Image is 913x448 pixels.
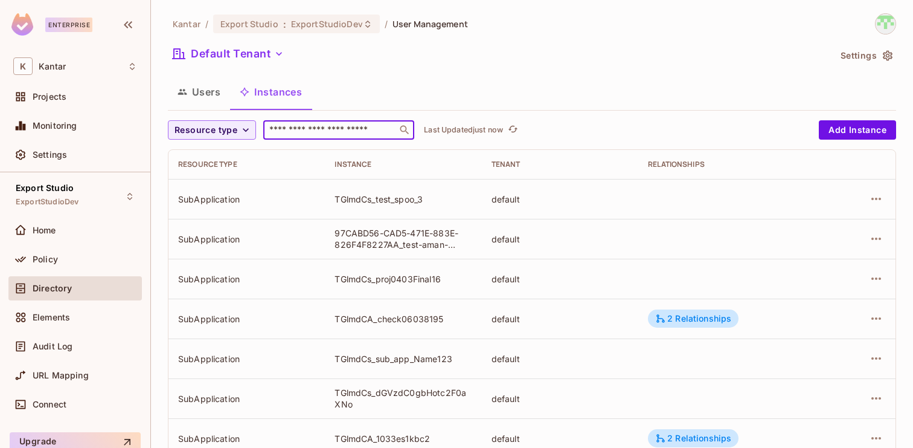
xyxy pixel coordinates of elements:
button: Resource type [168,120,256,140]
div: default [492,233,629,245]
span: Audit Log [33,342,72,351]
span: Monitoring [33,121,77,131]
span: refresh [508,124,518,136]
button: Instances [230,77,312,107]
img: Devesh.Kumar@Kantar.com [876,14,895,34]
span: Connect [33,400,66,409]
span: ExportStudioDev [16,197,78,207]
div: SubApplication [178,193,315,205]
span: Export Studio [16,183,74,193]
button: refresh [505,123,520,137]
span: Directory [33,284,72,293]
div: SubApplication [178,273,315,285]
button: Settings [836,46,896,65]
div: default [492,273,629,285]
span: Policy [33,255,58,264]
div: default [492,353,629,365]
span: K [13,57,33,75]
div: TGlmdCs_proj0403Final16 [335,273,472,285]
span: Export Studio [220,18,278,30]
div: SubApplication [178,313,315,325]
span: : [283,19,287,29]
div: 2 Relationships [655,433,731,444]
span: Click to refresh data [503,123,520,137]
div: TGlmdCs_test_spoo_3 [335,193,472,205]
div: TGlmdCA_1033es1kbc2 [335,433,472,444]
span: Workspace: Kantar [39,62,66,71]
div: SubApplication [178,393,315,404]
span: Projects [33,92,66,102]
span: Settings [33,150,67,160]
div: default [492,193,629,205]
div: SubApplication [178,353,315,365]
span: ExportStudioDev [291,18,363,30]
p: Last Updated just now [424,125,503,135]
div: TGlmdCs_sub_app_Name123 [335,353,472,365]
span: Resource type [175,123,237,138]
div: SubApplication [178,433,315,444]
img: SReyMgAAAABJRU5ErkJggg== [11,13,33,36]
div: 2 Relationships [655,313,731,324]
span: User Management [392,18,468,30]
div: TGlmdCA_check06038195 [335,313,472,325]
div: default [492,393,629,404]
div: Resource type [178,160,315,169]
div: default [492,433,629,444]
span: Home [33,226,56,235]
li: / [385,18,388,30]
div: TGlmdCs_dGVzdC0gbHotc2F0aXNo [335,387,472,410]
div: Enterprise [45,18,92,32]
div: Relationships [648,160,819,169]
button: Users [168,77,230,107]
div: Instance [335,160,472,169]
div: 97CABD56-CAD5-471E-883E-826F4F8227AA_test-aman-cstmzn [335,227,472,250]
button: Default Tenant [168,44,289,63]
div: SubApplication [178,233,315,245]
span: URL Mapping [33,371,89,380]
li: / [205,18,208,30]
span: the active workspace [173,18,200,30]
span: Elements [33,313,70,322]
button: Add Instance [819,120,896,140]
div: Tenant [492,160,629,169]
div: default [492,313,629,325]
